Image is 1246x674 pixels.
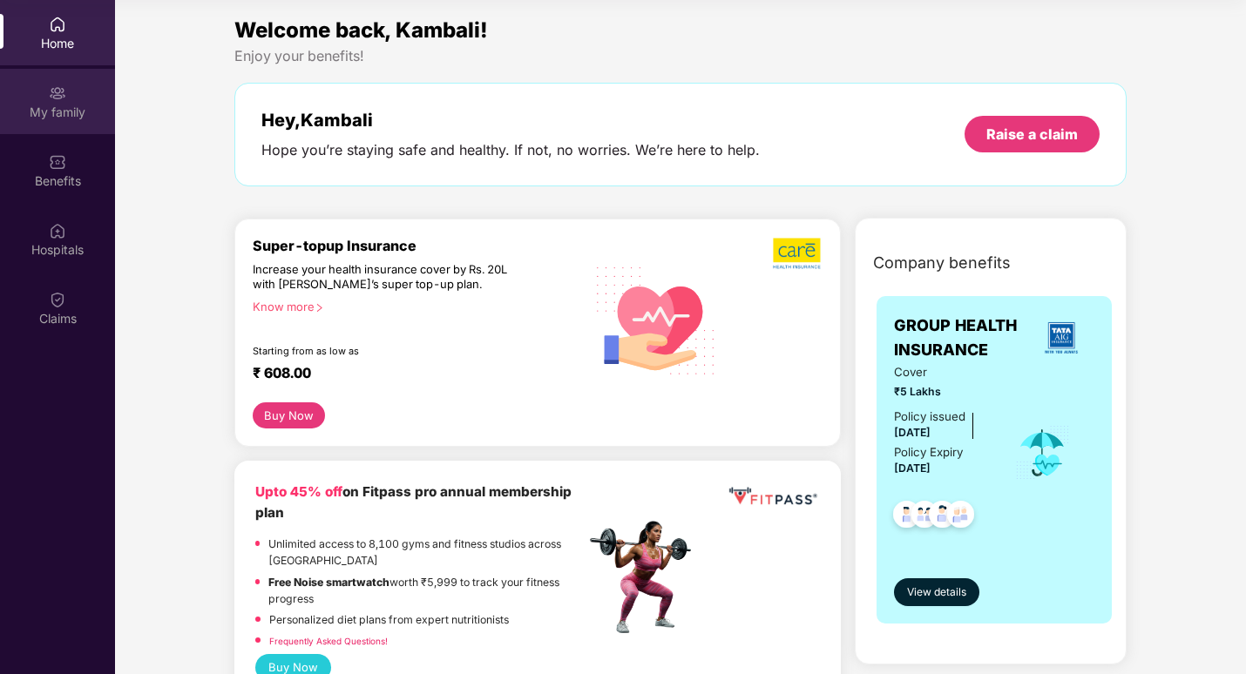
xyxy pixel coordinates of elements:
[1038,314,1085,361] img: insurerLogo
[1014,424,1071,482] img: icon
[907,584,966,601] span: View details
[255,483,342,500] b: Upto 45% off
[885,495,928,538] img: svg+xml;base64,PHN2ZyB4bWxucz0iaHR0cDovL3d3dy53My5vcmcvMjAwMC9zdmciIHdpZHRoPSI0OC45NDMiIGhlaWdodD...
[894,383,991,400] span: ₹5 Lakhs
[986,125,1078,144] div: Raise a claim
[253,364,567,385] div: ₹ 608.00
[268,574,584,608] p: worth ₹5,999 to track your fitness progress
[921,495,964,538] img: svg+xml;base64,PHN2ZyB4bWxucz0iaHR0cDovL3d3dy53My5vcmcvMjAwMC9zdmciIHdpZHRoPSI0OC45NDMiIGhlaWdodD...
[49,222,66,239] img: svg+xml;base64,PHN2ZyBpZD0iSG9zcGl0YWxzIiB4bWxucz0iaHR0cDovL3d3dy53My5vcmcvMjAwMC9zdmciIHdpZHRoPS...
[269,611,509,628] p: Personalized diet plans from expert nutritionists
[894,578,979,606] button: View details
[261,141,760,159] div: Hope you’re staying safe and healthy. If not, no worries. We’re here to help.
[268,576,389,589] strong: Free Noise smartwatch
[268,536,585,570] p: Unlimited access to 8,100 gyms and fitness studios across [GEOGRAPHIC_DATA]
[904,495,946,538] img: svg+xml;base64,PHN2ZyB4bWxucz0iaHR0cDovL3d3dy53My5vcmcvMjAwMC9zdmciIHdpZHRoPSI0OC45MTUiIGhlaWdodD...
[585,247,727,392] img: svg+xml;base64,PHN2ZyB4bWxucz0iaHR0cDovL3d3dy53My5vcmcvMjAwMC9zdmciIHhtbG5zOnhsaW5rPSJodHRwOi8vd3...
[585,516,707,638] img: fpp.png
[49,153,66,171] img: svg+xml;base64,PHN2ZyBpZD0iQmVuZWZpdHMiIHhtbG5zPSJodHRwOi8vd3d3LnczLm9yZy8yMDAwL3N2ZyIgd2lkdGg9Ij...
[873,251,1011,275] span: Company benefits
[253,345,511,357] div: Starting from as low as
[49,16,66,33] img: svg+xml;base64,PHN2ZyBpZD0iSG9tZSIgeG1sbnM9Imh0dHA6Ly93d3cudzMub3JnLzIwMDAvc3ZnIiB3aWR0aD0iMjAiIG...
[939,495,982,538] img: svg+xml;base64,PHN2ZyB4bWxucz0iaHR0cDovL3d3dy53My5vcmcvMjAwMC9zdmciIHdpZHRoPSI0OC45NDMiIGhlaWdodD...
[894,363,991,381] span: Cover
[253,262,510,293] div: Increase your health insurance cover by Rs. 20L with [PERSON_NAME]’s super top-up plan.
[49,291,66,308] img: svg+xml;base64,PHN2ZyBpZD0iQ2xhaW0iIHhtbG5zPSJodHRwOi8vd3d3LnczLm9yZy8yMDAwL3N2ZyIgd2lkdGg9IjIwIi...
[894,426,931,439] span: [DATE]
[269,636,388,646] a: Frequently Asked Questions!
[894,443,963,462] div: Policy Expiry
[894,408,965,426] div: Policy issued
[253,402,325,428] button: Buy Now
[253,237,585,254] div: Super-topup Insurance
[315,303,324,313] span: right
[253,300,574,312] div: Know more
[261,110,760,131] div: Hey, Kambali
[234,17,488,43] span: Welcome back, Kambali!
[773,237,823,270] img: b5dec4f62d2307b9de63beb79f102df3.png
[49,84,66,102] img: svg+xml;base64,PHN2ZyB3aWR0aD0iMjAiIGhlaWdodD0iMjAiIHZpZXdCb3g9IjAgMCAyMCAyMCIgZmlsbD0ibm9uZSIgeG...
[726,482,820,511] img: fppp.png
[894,462,931,475] span: [DATE]
[234,47,1127,65] div: Enjoy your benefits!
[255,483,572,521] b: on Fitpass pro annual membership plan
[894,313,1028,363] span: GROUP HEALTH INSURANCE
